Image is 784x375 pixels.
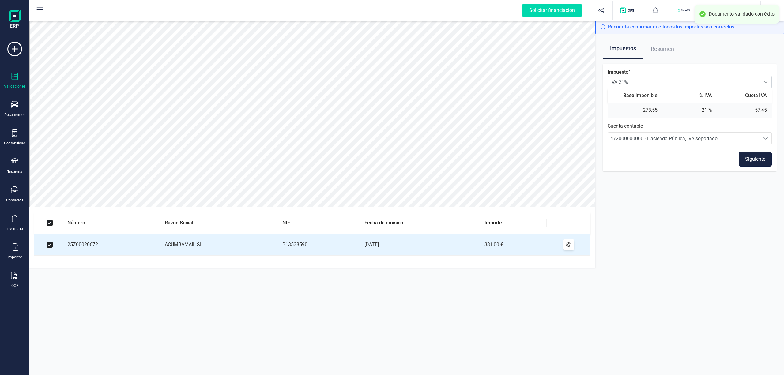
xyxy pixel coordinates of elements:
span: IVA 21% [608,76,760,88]
div: Documentos [4,112,25,117]
div: Inventario [6,226,23,231]
img: FI [677,4,691,17]
div: OCR [11,283,18,288]
button: FIFINANEDI, S.L.[PERSON_NAME] [PERSON_NAME] [675,1,753,20]
th: Base Imponible [608,92,662,99]
th: NIF [280,212,362,234]
th: Número [65,212,162,234]
td: 21 % [662,107,717,113]
th: Fecha de emisión [362,212,482,234]
div: Seleccione una cuenta [760,133,771,144]
div: Importar [8,255,22,260]
td: [DATE] [362,234,482,256]
p: Impuesto 1 [608,69,772,76]
img: Logo de OPS [620,7,636,13]
th: Cuota IVA [717,92,772,99]
img: Logo Finanedi [9,10,21,29]
th: % IVA [662,92,717,99]
div: Solicitar financiación [522,4,582,17]
span: Recuerda confirmar que todos los importes son correctos [608,23,734,31]
p: Cuenta contable [608,122,772,130]
button: Siguiente [739,152,772,167]
div: Validaciones [4,84,25,89]
span: Resumen [651,39,674,59]
th: Importe [482,212,547,234]
th: Razón Social [162,212,280,234]
button: Solicitar financiación [514,1,590,20]
div: Contabilidad [4,141,25,146]
div: Seleccionar tipo de iva [760,76,771,88]
div: Contactos [6,198,23,203]
button: Logo de OPS [616,1,640,20]
td: 57,45 [717,107,772,113]
span: Impuestos [610,39,636,58]
td: ACUMBAMAIL SL [162,234,280,256]
td: 25Z00020672 [65,234,162,256]
div: Tesorería [7,169,22,174]
td: B13538590 [280,234,362,256]
span: 472000000000 - Hacienda Pública, IVA soportado [610,136,718,141]
td: 273,55 [608,107,662,113]
div: Documento validado con éxito [709,11,775,17]
td: 331,00 € [482,234,547,256]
